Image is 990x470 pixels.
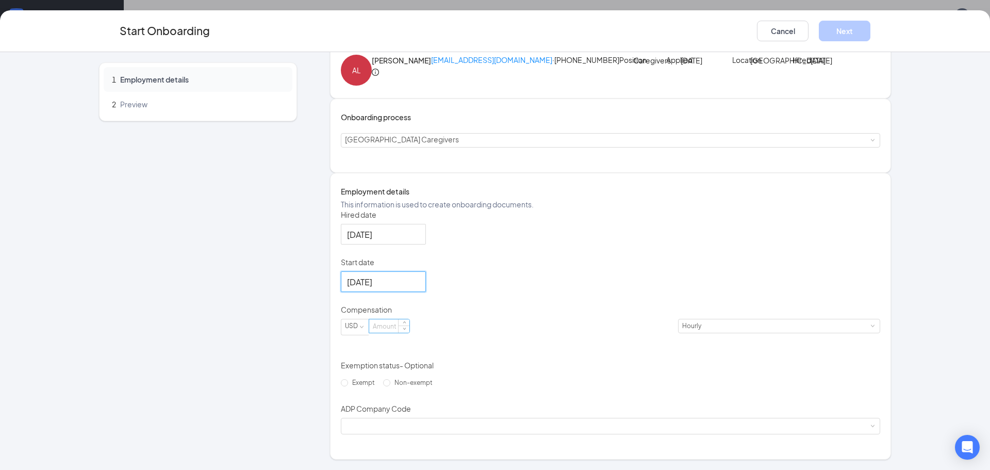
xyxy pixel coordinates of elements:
[955,435,980,460] div: Open Intercom Messenger
[347,275,418,288] input: Oct 17, 2025
[633,55,662,66] p: Caregivers
[345,134,466,147] div: [object Object]
[681,55,709,66] p: [DATE]
[341,403,880,414] p: ADP Company Code
[120,74,282,85] span: Employment details
[369,319,409,333] input: Amount
[431,55,619,75] p: · [PHONE_NUMBER]
[431,55,552,64] a: [EMAIL_ADDRESS][DOMAIN_NAME]
[372,55,431,66] h4: [PERSON_NAME]
[341,111,880,123] h4: Onboarding process
[682,319,708,333] div: Hourly
[793,55,811,65] p: Hired
[757,21,808,41] button: Cancel
[666,55,680,65] p: Applied
[341,304,880,315] p: Compensation
[120,99,282,109] span: Preview
[732,55,750,65] p: Location
[819,21,870,41] button: Next
[341,257,880,267] p: Start date
[399,319,409,326] span: Increase Value
[345,319,365,333] div: USD
[750,55,786,66] p: [GEOGRAPHIC_DATA]
[341,360,880,370] p: Exemption status
[120,22,210,39] h3: Start Onboarding
[619,55,633,65] p: Position
[345,135,459,144] span: [GEOGRAPHIC_DATA] Caregivers
[341,209,880,220] p: Hired date
[811,55,847,66] p: [DATE]
[390,379,437,386] span: Non-exempt
[341,186,880,197] h4: Employment details
[399,326,409,332] span: Decrease Value
[352,64,360,76] div: AL
[348,379,379,386] span: Exempt
[372,69,379,76] span: info-circle
[347,228,418,241] input: Oct 15, 2025
[400,361,434,370] span: - Optional
[112,75,116,84] span: 1
[341,199,880,209] p: This information is used to create onboarding documents.
[112,100,116,109] span: 2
